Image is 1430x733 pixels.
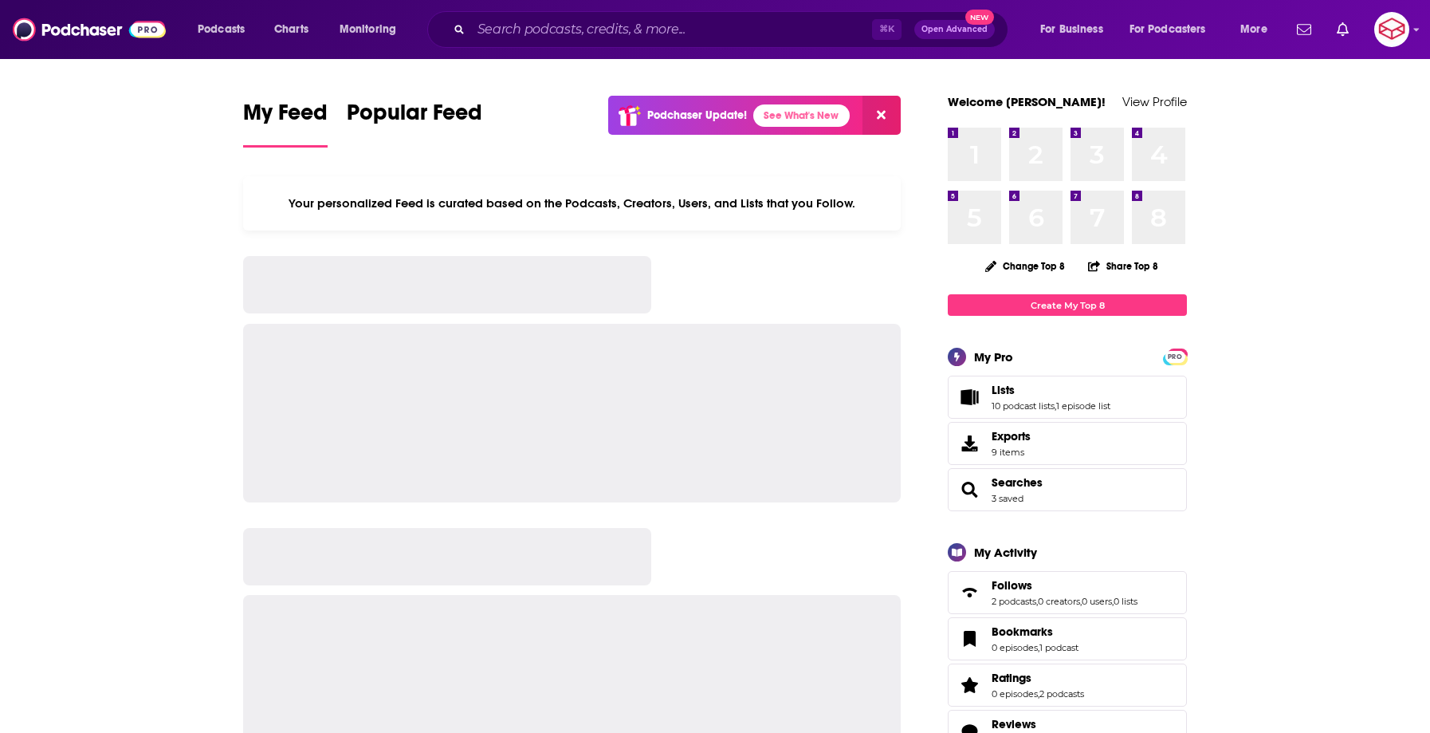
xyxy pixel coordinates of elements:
[992,493,1023,504] a: 3 saved
[974,349,1013,365] div: My Pro
[992,717,1036,731] span: Reviews
[471,17,872,42] input: Search podcasts, credits, & more...
[1038,596,1080,607] a: 0 creators
[1029,17,1123,42] button: open menu
[948,468,1187,511] span: Searches
[992,671,1084,685] a: Ratings
[953,479,985,501] a: Searches
[953,386,985,408] a: Lists
[948,422,1187,465] a: Exports
[187,17,265,42] button: open menu
[1040,18,1103,41] span: For Business
[992,642,1038,653] a: 0 episodes
[1114,596,1137,607] a: 0 lists
[948,664,1187,707] span: Ratings
[1374,12,1409,47] img: User Profile
[992,400,1055,412] a: 10 podcast lists
[992,596,1036,607] a: 2 podcasts
[992,717,1085,731] a: Reviews
[953,674,985,696] a: Ratings
[1229,17,1287,42] button: open menu
[921,26,988,33] span: Open Advanced
[992,447,1031,458] span: 9 items
[992,383,1110,397] a: Lists
[992,578,1032,593] span: Follows
[1165,351,1184,363] span: PRO
[243,176,901,231] div: Your personalized Feed is curated based on the Podcasts, Creators, Users, and Lists that you Follow.
[1374,12,1409,47] button: Show profile menu
[1291,16,1318,43] a: Show notifications dropdown
[1036,596,1038,607] span: ,
[1038,688,1039,700] span: ,
[948,376,1187,419] span: Lists
[976,256,1074,276] button: Change Top 8
[992,475,1043,490] a: Searches
[953,581,985,604] a: Follows
[992,383,1015,397] span: Lists
[872,19,902,40] span: ⌘ K
[1087,250,1159,282] button: Share Top 8
[965,10,994,25] span: New
[992,671,1031,685] span: Ratings
[1165,350,1184,362] a: PRO
[1038,642,1039,653] span: ,
[1082,596,1112,607] a: 0 users
[243,99,328,136] span: My Feed
[753,104,850,127] a: See What's New
[243,99,328,148] a: My Feed
[1039,642,1078,653] a: 1 podcast
[992,625,1078,639] a: Bookmarks
[1056,400,1110,412] a: 1 episode list
[264,17,318,42] a: Charts
[347,99,482,136] span: Popular Feed
[992,688,1038,700] a: 0 episodes
[992,429,1031,443] span: Exports
[13,14,166,45] img: Podchaser - Follow, Share and Rate Podcasts
[948,617,1187,660] span: Bookmarks
[948,94,1106,109] a: Welcome [PERSON_NAME]!
[1240,18,1267,41] span: More
[1330,16,1355,43] a: Show notifications dropdown
[914,20,995,39] button: Open AdvancedNew
[953,432,985,455] span: Exports
[1039,688,1084,700] a: 2 podcasts
[974,545,1037,560] div: My Activity
[953,628,985,650] a: Bookmarks
[198,18,245,41] span: Podcasts
[992,578,1137,593] a: Follows
[992,625,1053,639] span: Bookmarks
[1122,94,1187,109] a: View Profile
[948,571,1187,614] span: Follows
[274,18,308,41] span: Charts
[340,18,396,41] span: Monitoring
[328,17,417,42] button: open menu
[1374,12,1409,47] span: Logged in as callista
[1080,596,1082,607] span: ,
[442,11,1023,48] div: Search podcasts, credits, & more...
[347,99,482,148] a: Popular Feed
[647,108,747,122] p: Podchaser Update!
[1055,400,1056,412] span: ,
[1112,596,1114,607] span: ,
[1119,17,1229,42] button: open menu
[948,294,1187,316] a: Create My Top 8
[1129,18,1206,41] span: For Podcasters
